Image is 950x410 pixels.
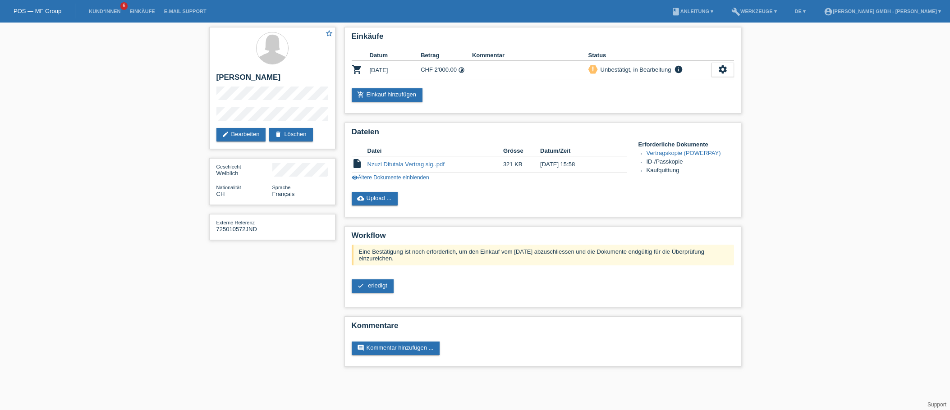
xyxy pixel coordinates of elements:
[272,191,295,197] span: Français
[671,7,680,16] i: book
[673,65,684,74] i: info
[590,66,596,72] i: priority_high
[325,29,333,39] a: star_border
[352,88,423,102] a: add_shopping_cartEinkauf hinzufügen
[718,64,728,74] i: settings
[272,185,291,190] span: Sprache
[357,282,364,289] i: check
[790,9,810,14] a: DE ▾
[647,158,734,167] li: ID-/Passkopie
[421,50,472,61] th: Betrag
[216,191,225,197] span: Schweiz
[352,279,394,293] a: check erledigt
[647,150,721,156] a: Vertragskopie (POWERPAY)
[352,245,734,265] div: Eine Bestätigung ist noch erforderlich, um den Einkauf vom [DATE] abzuschliessen und die Dokument...
[352,174,429,181] a: visibilityÄltere Dokumente einblenden
[370,50,421,61] th: Datum
[216,185,241,190] span: Nationalität
[352,231,734,245] h2: Workflow
[269,128,312,141] a: deleteLöschen
[368,282,387,289] span: erledigt
[370,61,421,79] td: [DATE]
[160,9,211,14] a: E-Mail Support
[216,73,328,87] h2: [PERSON_NAME]
[824,7,833,16] i: account_circle
[357,91,364,98] i: add_shopping_cart
[638,141,734,148] h4: Erforderliche Dokumente
[84,9,125,14] a: Kund*innen
[222,131,229,138] i: edit
[458,67,465,73] i: 12 Raten
[540,156,614,173] td: [DATE] 15:58
[120,2,128,10] span: 6
[503,146,540,156] th: Grösse
[275,131,282,138] i: delete
[357,195,364,202] i: cloud_upload
[352,321,734,335] h2: Kommentare
[352,174,358,181] i: visibility
[216,163,272,177] div: Weiblich
[352,158,363,169] i: insert_drive_file
[667,9,718,14] a: bookAnleitung ▾
[819,9,945,14] a: account_circle[PERSON_NAME] GmbH - [PERSON_NAME] ▾
[540,146,614,156] th: Datum/Zeit
[367,161,445,168] a: Nzuzi Ditutala Vertrag sig..pdf
[352,342,440,355] a: commentKommentar hinzufügen ...
[927,401,946,408] a: Support
[472,50,588,61] th: Kommentar
[731,7,740,16] i: build
[352,64,363,75] i: POSP00025571
[352,32,734,46] h2: Einkäufe
[216,219,272,232] div: 725010572JND
[352,128,734,141] h2: Dateien
[588,50,711,61] th: Status
[503,156,540,173] td: 321 KB
[367,146,503,156] th: Datei
[216,128,266,141] a: editBearbeiten
[421,61,472,79] td: CHF 2'000.00
[357,344,364,351] i: comment
[727,9,781,14] a: buildWerkzeuge ▾
[14,8,61,14] a: POS — MF Group
[125,9,159,14] a: Einkäufe
[216,220,255,225] span: Externe Referenz
[598,65,671,74] div: Unbestätigt, in Bearbeitung
[216,164,241,169] span: Geschlecht
[325,29,333,37] i: star_border
[352,192,398,205] a: cloud_uploadUpload ...
[647,167,734,175] li: Kaufquittung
